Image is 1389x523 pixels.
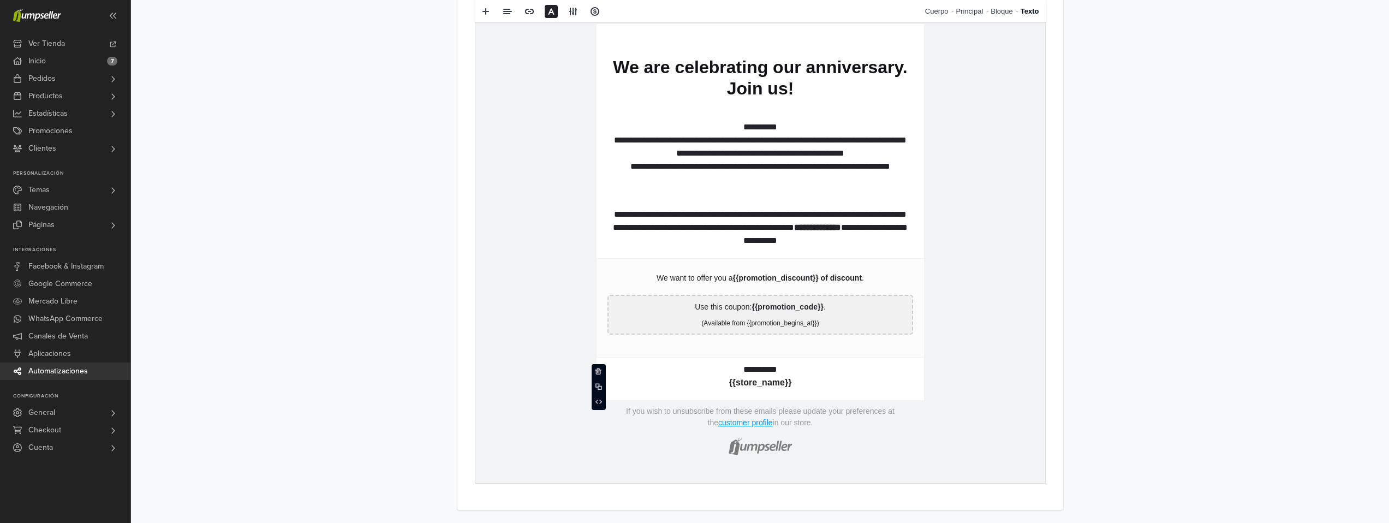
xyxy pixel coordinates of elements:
span: 7 [107,57,117,66]
p: Personalización [13,170,130,177]
span: Inicio [28,52,46,70]
span: Productos [28,87,63,105]
span: Mercado Libre [28,293,78,310]
p: If you wish to unsubscribe from these emails please update your preferences at the [151,454,419,474]
span: Clientes [28,140,56,157]
span: Ver Tienda [28,35,65,52]
span: Canales de Venta [28,328,88,345]
span: Temas [28,181,50,199]
p: Configuración [13,393,130,400]
span: Facebook & Instagram [28,258,104,275]
p: Integraciones [13,247,130,253]
span: Checkout [28,421,61,439]
p: in our store. [297,466,338,474]
a: customer profile [243,466,297,474]
span: Páginas [28,216,55,234]
strong: {{promotion_code}} [276,350,348,359]
span: Google Commerce [28,275,92,293]
img: jumpseller-logo-footer-grey.png [249,476,320,509]
span: Navegación [28,199,68,216]
span: General [28,404,55,421]
p: We are celebrating our anniversary. Join us! [132,104,438,146]
strong: {{store_name}} [254,425,317,435]
strong: {{promotion_discount}} of discount [258,321,386,330]
p: Use this coupon: . [139,349,431,360]
span: Estadísticas [28,105,68,122]
span: Pedidos [28,70,56,87]
span: Automatizaciones [28,362,88,380]
span: Cuenta [28,439,53,456]
span: Aplicaciones [28,345,71,362]
span: WhatsApp Commerce [28,310,103,328]
p: We want to offer you a . [132,320,438,331]
span: Promociones [28,122,73,140]
p: (Available from {{promotion_begins_at}}) [139,366,431,376]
